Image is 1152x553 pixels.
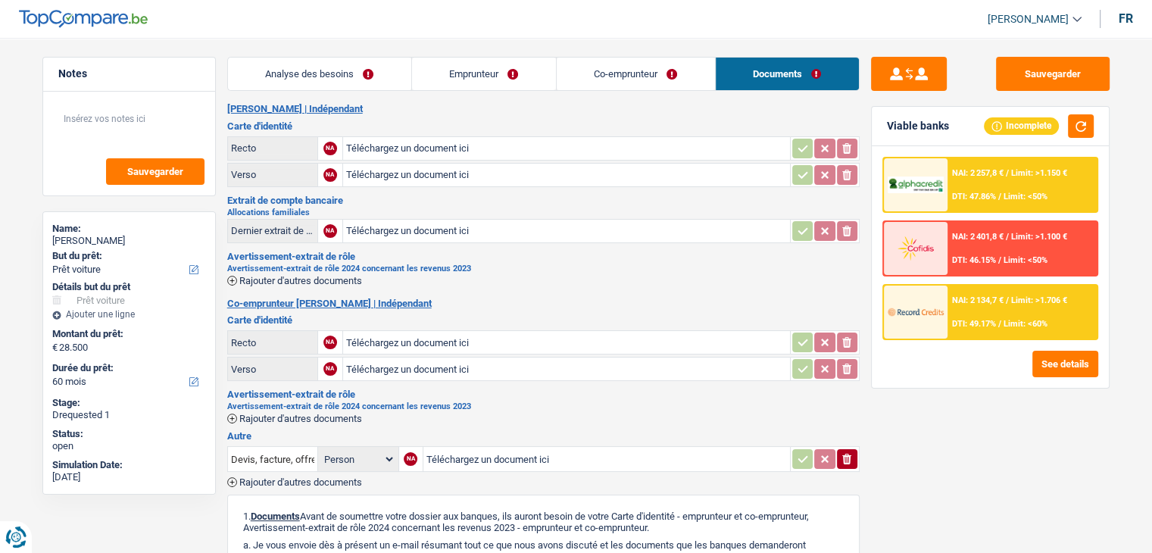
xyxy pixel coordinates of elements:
div: [PERSON_NAME] [52,235,206,247]
span: Rajouter d'autres documents [239,414,362,423]
div: Simulation Date: [52,459,206,471]
div: Détails but du prêt [52,281,206,293]
div: NA [323,336,337,349]
span: Documents [251,511,300,522]
span: / [998,255,1001,265]
div: Verso [231,364,314,375]
div: NA [323,224,337,238]
span: Rajouter d'autres documents [239,477,362,487]
span: / [1006,295,1009,305]
div: NA [323,168,337,182]
h2: Avertissement-extrait de rôle 2024 concernant les revenus 2023 [227,264,860,273]
div: open [52,440,206,452]
h3: Extrait de compte bancaire [227,195,860,205]
a: Documents [716,58,859,90]
a: Emprunteur [412,58,556,90]
label: Montant du prêt: [52,328,203,340]
img: Cofidis [888,234,944,262]
div: Status: [52,428,206,440]
button: Rajouter d'autres documents [227,477,362,487]
button: Sauvegarder [106,158,204,185]
a: Co-emprunteur [557,58,715,90]
div: Verso [231,169,314,180]
h2: [PERSON_NAME] | Indépendant [227,103,860,115]
a: [PERSON_NAME] [976,7,1082,32]
div: Recto [231,337,314,348]
h2: Avertissement-extrait de rôle 2024 concernant les revenus 2023 [227,402,860,411]
h3: Autre [227,431,860,441]
span: NAI: 2 257,8 € [952,168,1004,178]
span: Limit: <60% [1004,319,1047,329]
div: [DATE] [52,471,206,483]
div: Incomplete [984,117,1059,134]
button: Sauvegarder [996,57,1110,91]
label: Durée du prêt: [52,362,203,374]
span: / [998,319,1001,329]
span: Limit: >1.150 € [1011,168,1067,178]
div: Drequested 1 [52,409,206,421]
div: Ajouter une ligne [52,309,206,320]
h3: Avertissement-extrait de rôle [227,252,860,261]
button: Rajouter d'autres documents [227,276,362,286]
h2: Allocations familiales [227,208,860,217]
span: / [1006,168,1009,178]
div: NA [323,142,337,155]
span: [PERSON_NAME] [988,13,1069,26]
h3: Carte d'identité [227,121,860,131]
img: TopCompare Logo [19,10,148,28]
span: Limit: <50% [1004,255,1047,265]
p: a. Je vous envoie dès à présent un e-mail résumant tout ce que nous avons discuté et les doc... [243,539,844,551]
span: Rajouter d'autres documents [239,276,362,286]
span: DTI: 46.15% [952,255,996,265]
div: Dernier extrait de compte pour vos allocations familiales [231,225,314,236]
a: Analyse des besoins [228,58,411,90]
button: See details [1032,351,1098,377]
div: fr [1119,11,1133,26]
span: Limit: >1.706 € [1011,295,1067,305]
span: NAI: 2 401,8 € [952,232,1004,242]
img: AlphaCredit [888,177,944,194]
img: Record Credits [888,298,944,326]
button: Rajouter d'autres documents [227,414,362,423]
span: Sauvegarder [127,167,183,177]
span: DTI: 47.86% [952,192,996,202]
span: NAI: 2 134,7 € [952,295,1004,305]
h5: Notes [58,67,200,80]
span: € [52,342,58,354]
div: NA [404,452,417,466]
div: Recto [231,142,314,154]
div: Name: [52,223,206,235]
h2: Co-emprunteur [PERSON_NAME] | Indépendant [227,298,860,310]
span: DTI: 49.17% [952,319,996,329]
span: / [998,192,1001,202]
span: / [1006,232,1009,242]
span: Limit: >1.100 € [1011,232,1067,242]
div: Viable banks [887,120,949,133]
h3: Carte d'identité [227,315,860,325]
div: NA [323,362,337,376]
p: 1. Avant de soumettre votre dossier aux banques, ils auront besoin de votre Carte d'identité - em... [243,511,844,533]
span: Limit: <50% [1004,192,1047,202]
h3: Avertissement-extrait de rôle [227,389,860,399]
label: But du prêt: [52,250,203,262]
div: Stage: [52,397,206,409]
